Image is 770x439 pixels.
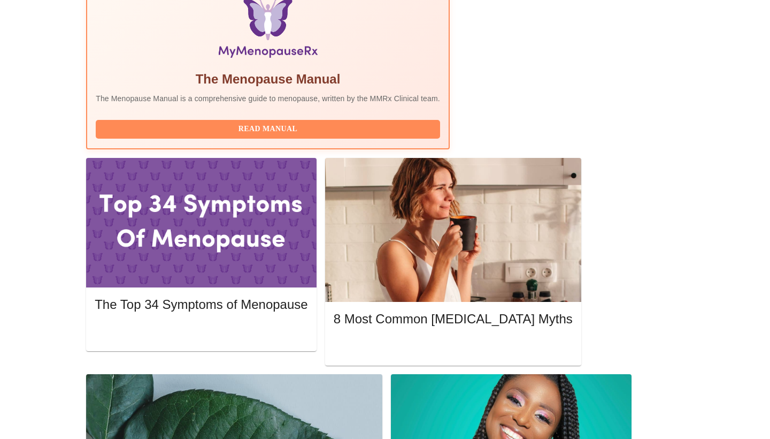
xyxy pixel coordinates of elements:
[334,338,573,357] button: Read More
[96,71,440,88] h5: The Menopause Manual
[95,327,310,336] a: Read More
[96,124,443,133] a: Read Manual
[344,340,562,354] span: Read More
[106,123,429,136] span: Read Manual
[105,326,297,339] span: Read More
[334,311,573,328] h5: 8 Most Common [MEDICAL_DATA] Myths
[96,120,440,139] button: Read Manual
[95,323,307,342] button: Read More
[96,93,440,104] p: The Menopause Manual is a comprehensive guide to menopause, written by the MMRx Clinical team.
[95,296,307,313] h5: The Top 34 Symptoms of Menopause
[334,342,575,351] a: Read More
